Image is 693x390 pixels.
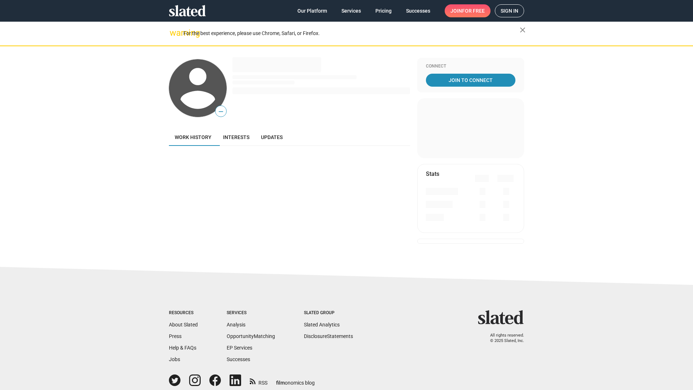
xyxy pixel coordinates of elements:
div: Resources [169,310,198,316]
span: Services [341,4,361,17]
a: Successes [400,4,436,17]
a: Join To Connect [426,74,515,87]
span: Our Platform [297,4,327,17]
a: Our Platform [292,4,333,17]
span: — [215,107,226,116]
a: Joinfor free [445,4,491,17]
a: Help & FAQs [169,345,196,351]
a: DisclosureStatements [304,333,353,339]
p: All rights reserved. © 2025 Slated, Inc. [483,333,524,343]
a: Slated Analytics [304,322,340,328]
span: Pricing [375,4,392,17]
mat-icon: close [518,26,527,34]
a: Pricing [370,4,397,17]
span: Sign in [501,5,518,17]
a: About Slated [169,322,198,328]
div: Slated Group [304,310,353,316]
a: OpportunityMatching [227,333,275,339]
a: Press [169,333,182,339]
span: Join To Connect [427,74,514,87]
span: Work history [175,134,212,140]
a: Interests [217,129,255,146]
span: film [276,380,285,386]
a: RSS [250,375,267,386]
span: Join [450,4,485,17]
span: Interests [223,134,249,140]
div: Services [227,310,275,316]
a: Updates [255,129,288,146]
a: EP Services [227,345,252,351]
a: filmonomics blog [276,374,315,386]
a: Analysis [227,322,245,328]
a: Successes [227,356,250,362]
mat-icon: warning [170,29,178,37]
span: Successes [406,4,430,17]
a: Jobs [169,356,180,362]
a: Services [336,4,367,17]
a: Work history [169,129,217,146]
a: Sign in [495,4,524,17]
div: Connect [426,64,515,69]
div: For the best experience, please use Chrome, Safari, or Firefox. [183,29,520,38]
span: Updates [261,134,283,140]
span: for free [462,4,485,17]
mat-card-title: Stats [426,170,439,178]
